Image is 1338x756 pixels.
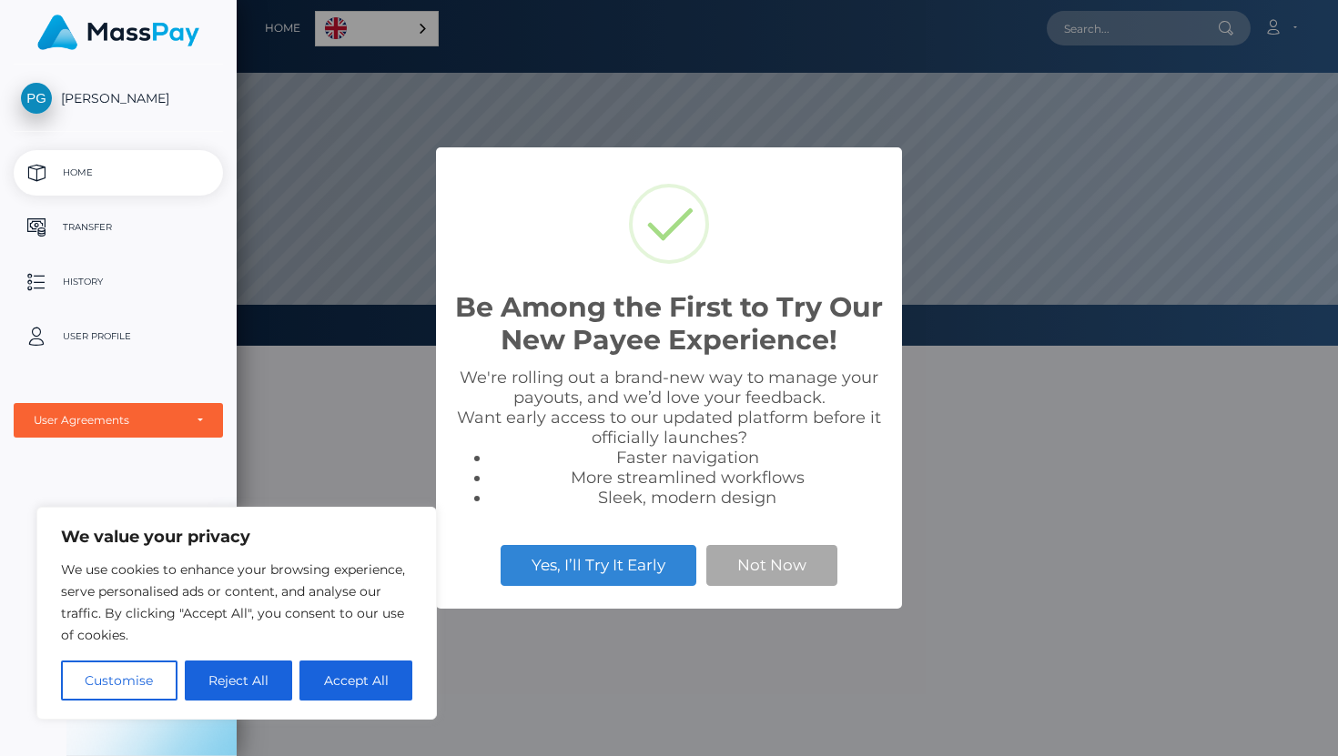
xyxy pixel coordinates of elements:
li: Faster navigation [491,448,884,468]
h2: Be Among the First to Try Our New Payee Experience! [454,291,884,357]
button: Accept All [299,660,412,701]
p: User Profile [21,323,216,350]
li: Sleek, modern design [491,488,884,508]
button: User Agreements [14,403,223,438]
img: MassPay [37,15,199,50]
div: We're rolling out a brand-new way to manage your payouts, and we’d love your feedback. Want early... [454,368,884,508]
p: Transfer [21,214,216,241]
p: Home [21,159,216,186]
button: Customise [61,660,177,701]
button: Not Now [706,545,837,585]
p: We value your privacy [61,526,412,548]
p: History [21,268,216,296]
p: We use cookies to enhance your browsing experience, serve personalised ads or content, and analys... [61,559,412,646]
div: We value your privacy [36,507,437,720]
span: [PERSON_NAME] [14,90,223,106]
li: More streamlined workflows [491,468,884,488]
button: Yes, I’ll Try It Early [501,545,696,585]
button: Reject All [185,660,293,701]
div: User Agreements [34,413,183,428]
